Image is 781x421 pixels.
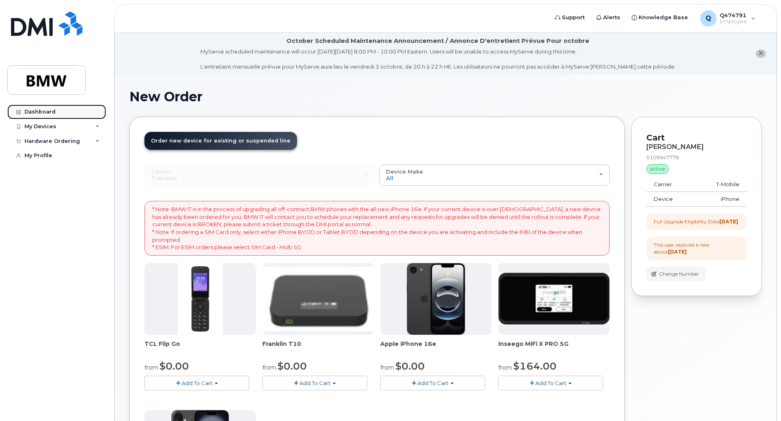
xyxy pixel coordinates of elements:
button: Add To Cart [380,376,485,390]
span: Add To Cart [535,380,566,386]
span: $0.00 [395,360,425,372]
p: Cart [646,132,747,144]
small: from [144,364,158,371]
p: * Note: BMW IT is in the process of upgrading all off-contract BMW phones with the all-new iPhone... [152,205,602,251]
button: Add To Cart [144,376,249,390]
span: $0.00 [277,360,307,372]
small: from [262,364,276,371]
iframe: Messenger Launcher [745,385,775,415]
div: Franklin T10 [262,340,374,356]
strong: [DATE] [668,249,687,255]
span: Order new device for existing or suspended line [151,138,291,144]
button: close notification [756,49,766,58]
div: active [646,164,669,174]
div: TCL Flip Go [144,340,256,356]
td: iPhone [694,192,747,207]
span: $164.00 [513,360,557,372]
div: Full Upgrade Eligibility Date [654,218,738,225]
h1: New Order [129,89,762,104]
button: Add To Cart [262,376,367,390]
small: from [380,364,394,371]
button: Device Make All [379,165,610,186]
td: Device [646,192,694,207]
img: iphone16e.png [407,263,466,335]
img: t10.jpg [262,267,374,331]
td: Carrier [646,177,694,192]
img: cut_small_inseego_5G.jpg [498,273,610,325]
td: T-Mobile [694,177,747,192]
span: All [386,175,393,181]
span: Add To Cart [417,380,448,386]
div: Apple iPhone 16e [380,340,492,356]
span: Device Make [386,168,423,175]
span: Add To Cart [300,380,331,386]
div: Inseego MiFi X PRO 5G [498,340,610,356]
span: Change Number [659,270,699,278]
img: TCL_FLIP_MODE.jpg [178,263,223,335]
div: MyServe scheduled maintenance will occur [DATE][DATE] 8:00 PM - 10:00 PM Eastern. Users will be u... [200,48,676,71]
button: Add To Cart [498,376,603,390]
div: 5109947778 [646,154,747,161]
div: This user received a new device [654,241,739,255]
div: [PERSON_NAME] [646,143,747,151]
span: Add To Cart [182,380,213,386]
span: $0.00 [160,360,189,372]
div: October Scheduled Maintenance Announcement / Annonce D'entretient Prévue Pour octobre [286,37,589,45]
small: from [498,364,512,371]
button: Change Number [646,267,706,281]
strong: [DATE] [719,218,738,225]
